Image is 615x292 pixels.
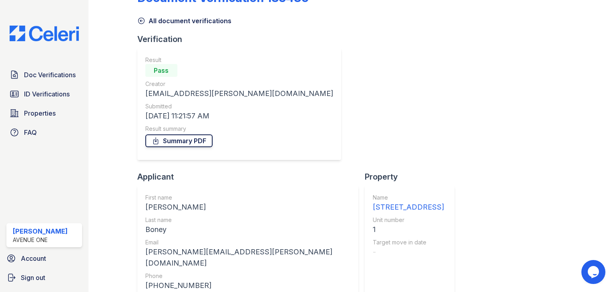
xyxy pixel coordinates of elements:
[145,56,333,64] div: Result
[13,236,68,244] div: Avenue One
[24,89,70,99] span: ID Verifications
[373,202,444,213] div: [STREET_ADDRESS]
[145,194,350,202] div: First name
[145,64,177,77] div: Pass
[145,280,350,291] div: [PHONE_NUMBER]
[145,134,213,147] a: Summary PDF
[24,70,76,80] span: Doc Verifications
[145,202,350,213] div: [PERSON_NAME]
[145,272,350,280] div: Phone
[373,216,444,224] div: Unit number
[24,108,56,118] span: Properties
[373,246,444,258] div: -
[373,194,444,202] div: Name
[3,270,85,286] a: Sign out
[145,102,333,110] div: Submitted
[145,224,350,235] div: Boney
[6,124,82,140] a: FAQ
[3,26,85,41] img: CE_Logo_Blue-a8612792a0a2168367f1c8372b55b34899dd931a85d93a1a3d3e32e68fde9ad4.png
[3,250,85,266] a: Account
[137,34,348,45] div: Verification
[145,80,333,88] div: Creator
[21,254,46,263] span: Account
[373,194,444,213] a: Name [STREET_ADDRESS]
[145,238,350,246] div: Email
[145,216,350,224] div: Last name
[373,224,444,235] div: 1
[581,260,607,284] iframe: chat widget
[145,125,333,133] div: Result summary
[24,128,37,137] span: FAQ
[145,110,333,122] div: [DATE] 11:21:57 AM
[145,88,333,99] div: [EMAIL_ADDRESS][PERSON_NAME][DOMAIN_NAME]
[21,273,45,282] span: Sign out
[145,246,350,269] div: [PERSON_NAME][EMAIL_ADDRESS][PERSON_NAME][DOMAIN_NAME]
[6,86,82,102] a: ID Verifications
[137,16,231,26] a: All document verifications
[365,171,461,182] div: Property
[373,238,444,246] div: Target move in date
[137,171,365,182] div: Applicant
[6,67,82,83] a: Doc Verifications
[13,226,68,236] div: [PERSON_NAME]
[6,105,82,121] a: Properties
